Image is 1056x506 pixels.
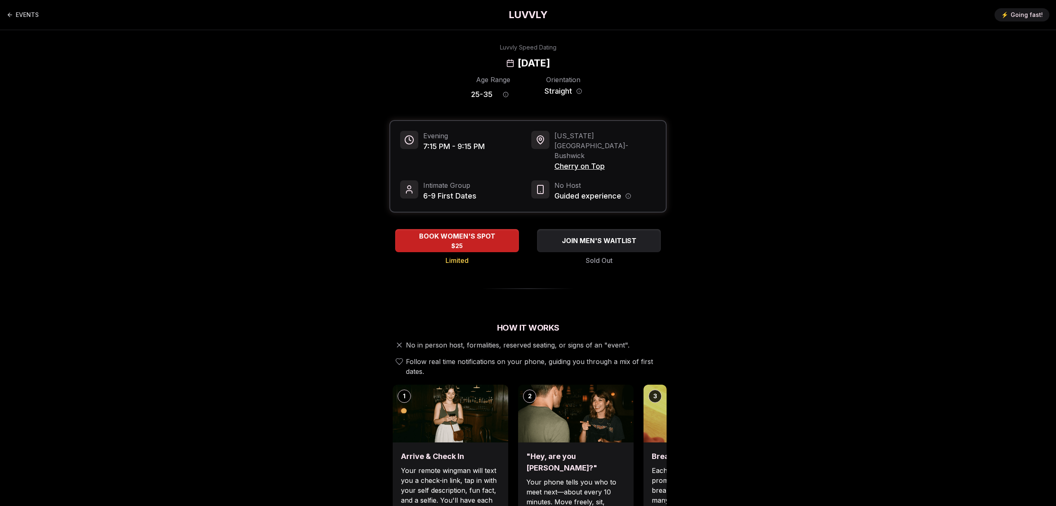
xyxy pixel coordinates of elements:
div: Age Range [471,75,515,85]
span: Going fast! [1011,11,1043,19]
div: 3 [648,390,662,403]
span: [US_STATE][GEOGRAPHIC_DATA] - Bushwick [554,131,656,161]
h2: How It Works [389,322,667,333]
span: $25 [451,242,463,250]
h3: Break the ice with prompts [652,451,751,462]
span: Follow real time notifications on your phone, guiding you through a mix of first dates. [406,357,663,376]
span: BOOK WOMEN'S SPOT [417,231,497,241]
span: Guided experience [554,190,621,202]
div: Orientation [541,75,585,85]
img: "Hey, are you Max?" [518,385,634,442]
span: Intimate Group [423,180,476,190]
span: Cherry on Top [554,161,656,172]
a: Back to events [7,7,39,23]
span: 6-9 First Dates [423,190,476,202]
span: Straight [544,85,572,97]
a: LUVVLY [509,8,547,21]
div: 2 [523,390,536,403]
button: Host information [625,193,631,199]
button: Age range information [497,85,515,104]
button: Orientation information [576,88,582,94]
button: JOIN MEN'S WAITLIST - Sold Out [537,229,661,252]
div: Luvvly Speed Dating [500,43,556,52]
h3: "Hey, are you [PERSON_NAME]?" [526,451,625,474]
h3: Arrive & Check In [401,451,500,462]
span: Sold Out [586,255,613,265]
span: 25 - 35 [471,89,493,100]
span: Evening [423,131,485,141]
span: ⚡️ [1001,11,1008,19]
div: 1 [398,390,411,403]
span: Limited [445,255,469,265]
h2: [DATE] [518,57,550,70]
span: JOIN MEN'S WAITLIST [560,236,638,246]
span: No in person host, formalities, reserved seating, or signs of an "event". [406,340,629,350]
span: 7:15 PM - 9:15 PM [423,141,485,152]
img: Arrive & Check In [393,385,508,442]
img: Break the ice with prompts [643,385,759,442]
button: BOOK WOMEN'S SPOT - Limited [395,229,519,252]
span: No Host [554,180,631,190]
